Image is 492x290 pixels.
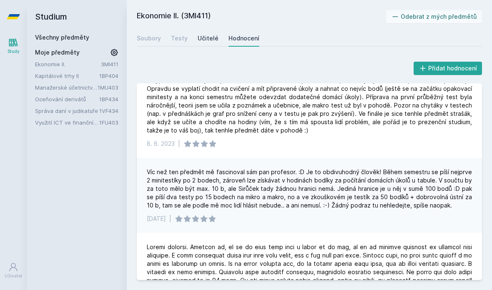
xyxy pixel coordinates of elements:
div: | [178,140,180,148]
span: Moje předměty [35,48,80,57]
a: 1FU403 [99,119,118,126]
a: Učitelé [198,30,218,47]
a: Využití ICT ve finančním účetnictví [35,118,99,127]
a: 1VF434 [99,107,118,114]
h2: Ekonomie II. (3MI411) [137,10,386,23]
a: 1MU403 [98,84,118,91]
a: Testy [171,30,188,47]
a: Soubory [137,30,161,47]
div: Soubory [137,34,161,42]
a: Oceňování derivátů [35,95,99,103]
div: Učitelé [198,34,218,42]
a: 3MI411 [101,61,118,67]
a: Ekonomie II. [35,60,101,68]
div: | [169,215,171,223]
a: 1BP404 [99,72,118,79]
button: Odebrat z mých předmětů [386,10,482,23]
a: Kapitálové trhy II [35,72,99,80]
button: Přidat hodnocení [414,62,482,75]
a: Study [2,33,25,59]
a: Hodnocení [228,30,259,47]
div: Testy [171,34,188,42]
div: 8. 6. 2023 [147,140,175,148]
a: Manažerské účetnictví II. [35,83,98,92]
a: Všechny předměty [35,34,89,41]
a: Uživatel [2,258,25,283]
div: Hodnocení [228,34,259,42]
div: Po přečtění recenzí jsem byla hodně vyděšená, ale ve finále to bylo zbytečný. Stačí chodit na pře... [147,68,472,135]
a: Správa daní v judikatuře [35,107,99,115]
div: Uživatel [5,273,22,279]
div: [DATE] [147,215,166,223]
a: 1BP434 [99,96,118,102]
div: Study [8,48,20,55]
div: Víc než ten předmět mě fascinoval sám pan profesor. :D Je to obdivuhodný člověk! Během semestru s... [147,168,472,210]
